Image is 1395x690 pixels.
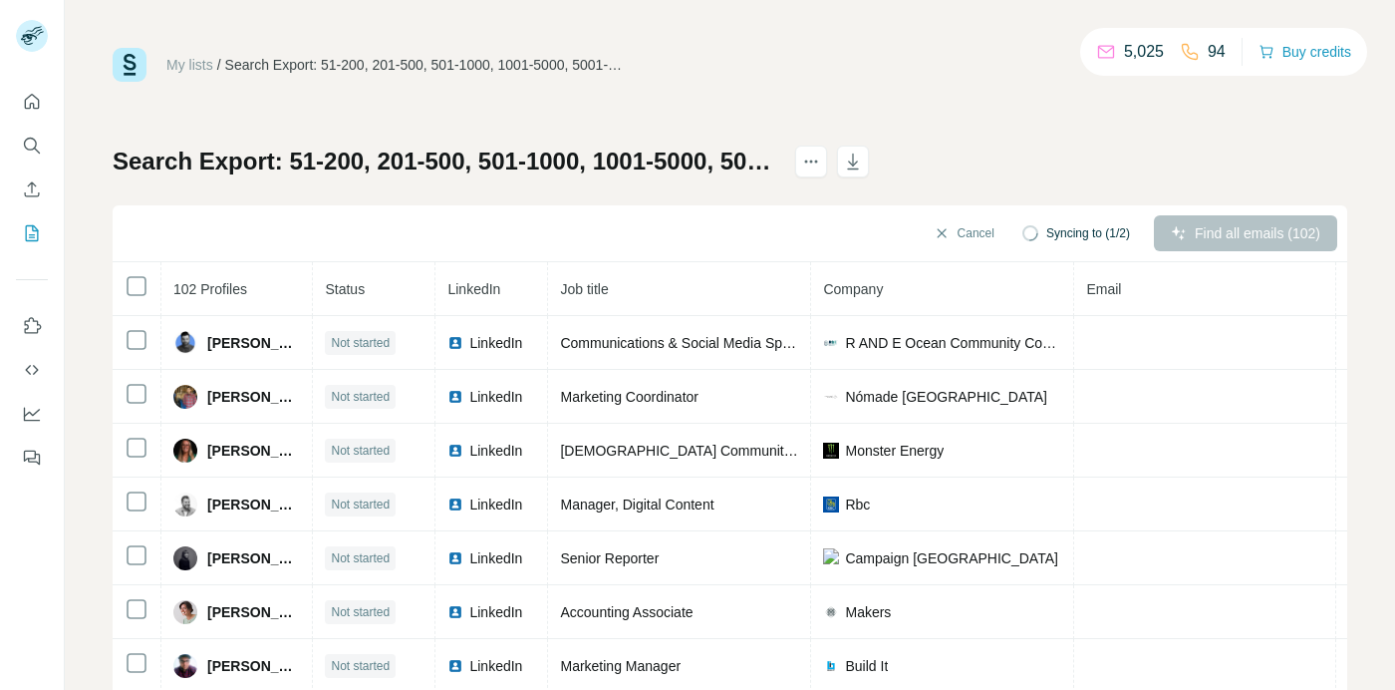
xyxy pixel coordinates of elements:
[1086,281,1121,297] span: Email
[845,548,1057,568] span: Campaign [GEOGRAPHIC_DATA]
[331,442,390,460] span: Not started
[113,48,146,82] img: Surfe Logo
[823,548,839,568] img: company-logo
[447,443,463,459] img: LinkedIn logo
[469,441,522,461] span: LinkedIn
[447,658,463,674] img: LinkedIn logo
[16,84,48,120] button: Quick start
[823,497,839,513] img: company-logo
[207,333,300,353] span: [PERSON_NAME]
[173,493,197,517] img: Avatar
[173,385,197,409] img: Avatar
[331,549,390,567] span: Not started
[823,658,839,674] img: company-logo
[447,335,463,351] img: LinkedIn logo
[207,602,300,622] span: [PERSON_NAME]
[560,497,713,513] span: Manager, Digital Content
[560,443,884,459] span: [DEMOGRAPHIC_DATA] Community Manager Lead
[560,389,698,405] span: Marketing Coordinator
[447,604,463,620] img: LinkedIn logo
[1046,224,1130,242] span: Syncing to (1/2)
[469,602,522,622] span: LinkedIn
[331,657,390,675] span: Not started
[207,441,301,461] span: [PERSON_NAME]
[113,146,777,177] h1: Search Export: 51-200, 201-500, 501-1000, 1001-5000, 5001-10,000, 10,000+, Marketing, Purchasing,...
[173,654,197,678] img: Avatar
[845,387,1047,407] span: Nómade [GEOGRAPHIC_DATA]
[16,308,48,344] button: Use Surfe on LinkedIn
[469,333,522,353] span: LinkedIn
[331,496,390,514] span: Not started
[845,602,891,622] span: Makers
[207,495,300,515] span: [PERSON_NAME]
[845,656,888,676] span: Build It
[1258,38,1351,66] button: Buy credits
[823,443,839,459] img: company-logo
[173,281,247,297] span: 102 Profiles
[447,389,463,405] img: LinkedIn logo
[560,604,693,620] span: Accounting Associate
[16,215,48,251] button: My lists
[469,387,522,407] span: LinkedIn
[1208,40,1226,64] p: 94
[173,546,197,570] img: Avatar
[217,55,221,75] li: /
[845,333,1061,353] span: R AND E Ocean Community Conservation
[560,550,659,566] span: Senior Reporter
[331,388,390,406] span: Not started
[823,389,839,405] img: company-logo
[795,146,827,177] button: actions
[16,396,48,432] button: Dashboard
[16,352,48,388] button: Use Surfe API
[207,656,300,676] span: [PERSON_NAME]
[823,335,839,351] img: company-logo
[823,604,839,620] img: company-logo
[166,57,213,73] a: My lists
[207,387,300,407] span: [PERSON_NAME]
[173,439,197,463] img: Avatar
[823,281,883,297] span: Company
[469,656,522,676] span: LinkedIn
[225,55,624,75] div: Search Export: 51-200, 201-500, 501-1000, 1001-5000, 5001-10,000, 10,000+, Marketing, Purchasing,...
[1124,40,1164,64] p: 5,025
[331,603,390,621] span: Not started
[845,495,870,515] span: Rbc
[560,281,608,297] span: Job title
[207,548,300,568] span: [PERSON_NAME]
[16,440,48,476] button: Feedback
[845,441,944,461] span: Monster Energy
[469,495,522,515] span: LinkedIn
[560,658,681,674] span: Marketing Manager
[469,548,522,568] span: LinkedIn
[325,281,365,297] span: Status
[173,331,197,355] img: Avatar
[447,281,500,297] span: LinkedIn
[447,550,463,566] img: LinkedIn logo
[447,497,463,513] img: LinkedIn logo
[16,128,48,164] button: Search
[920,215,1008,251] button: Cancel
[16,172,48,207] button: Enrich CSV
[331,334,390,352] span: Not started
[173,600,197,624] img: Avatar
[560,335,824,351] span: Communications & Social Media Specialist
